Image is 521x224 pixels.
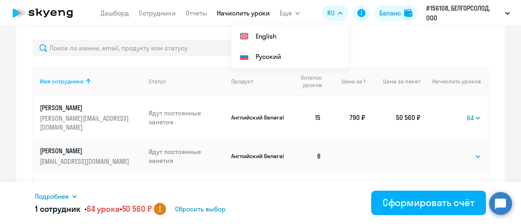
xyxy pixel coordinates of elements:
img: balance [404,9,412,17]
span: Остаток уроков [293,74,322,89]
th: Цена за пакет [365,67,420,96]
p: Идут постоянные занятия [149,147,225,165]
span: RU [327,8,335,18]
span: Сбросить выбор [175,204,225,214]
td: 0 [286,173,328,216]
h5: 1 сотрудник • • [35,203,151,215]
p: #156108, БЕЛГОРСОЛОД, ООО [426,3,502,23]
p: [PERSON_NAME][EMAIL_ADDRESS][DOMAIN_NAME] [40,114,131,132]
a: Дашборд [101,9,129,17]
a: [PERSON_NAME][EMAIL_ADDRESS][DOMAIN_NAME] [40,146,142,166]
td: 8 [286,139,328,173]
th: Начислить уроков [420,67,488,96]
span: 64 урока [87,204,120,214]
img: English [239,31,249,41]
th: Цена за 1 [328,67,365,96]
p: [PERSON_NAME] [40,181,131,189]
a: Отчеты [186,9,207,17]
div: Имя сотрудника [40,78,83,85]
button: Балансbalance [374,5,417,21]
div: Статус [149,78,166,85]
img: Русский [239,52,249,61]
button: Сформировать счёт [371,191,486,215]
div: Продукт [231,78,253,85]
div: Сформировать счёт [383,196,475,209]
div: Имя сотрудника [40,78,142,85]
a: [PERSON_NAME][PERSON_NAME][EMAIL_ADDRESS][DOMAIN_NAME] [40,103,142,132]
p: Английский General [231,152,286,160]
a: Сотрудники [139,9,176,17]
ul: Ещё [231,24,348,68]
div: Остаток уроков [293,74,328,89]
button: #156108, БЕЛГОРСОЛОД, ООО [422,3,514,23]
td: 790 ₽ [328,96,365,139]
p: Английский General [231,114,286,121]
p: Идут постоянные занятия [149,109,225,126]
button: Ещё [280,5,300,21]
a: [PERSON_NAME][PERSON_NAME][EMAIL_ADDRESS][DOMAIN_NAME] [40,181,142,209]
div: Продукт [231,78,286,85]
p: [EMAIL_ADDRESS][DOMAIN_NAME] [40,157,131,166]
p: [PERSON_NAME] [40,103,131,112]
p: [PERSON_NAME] [40,146,131,155]
button: RU [322,5,348,21]
span: Ещё [280,8,292,18]
td: 50 560 ₽ [365,96,420,139]
span: Подробнее [35,191,69,201]
div: Баланс [379,8,401,18]
span: 50 560 ₽ [122,204,152,214]
a: Начислить уроки [217,9,270,17]
div: Статус [149,78,225,85]
td: 15 [286,96,328,139]
input: Поиск по имени, email, продукту или статусу [33,40,256,56]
